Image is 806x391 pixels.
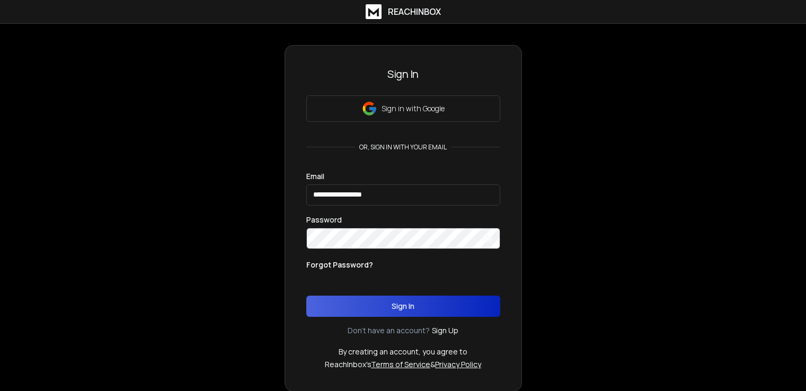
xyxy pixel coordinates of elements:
[306,95,500,122] button: Sign in with Google
[306,173,324,180] label: Email
[366,4,382,19] img: logo
[435,359,481,369] a: Privacy Policy
[348,325,430,336] p: Don't have an account?
[306,296,500,317] button: Sign In
[371,359,430,369] a: Terms of Service
[339,346,467,357] p: By creating an account, you agree to
[355,143,451,152] p: or, sign in with your email
[325,359,481,370] p: ReachInbox's &
[388,5,441,18] h1: ReachInbox
[306,260,373,270] p: Forgot Password?
[366,4,441,19] a: ReachInbox
[306,216,342,224] label: Password
[382,103,445,114] p: Sign in with Google
[432,325,458,336] a: Sign Up
[306,67,500,82] h3: Sign In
